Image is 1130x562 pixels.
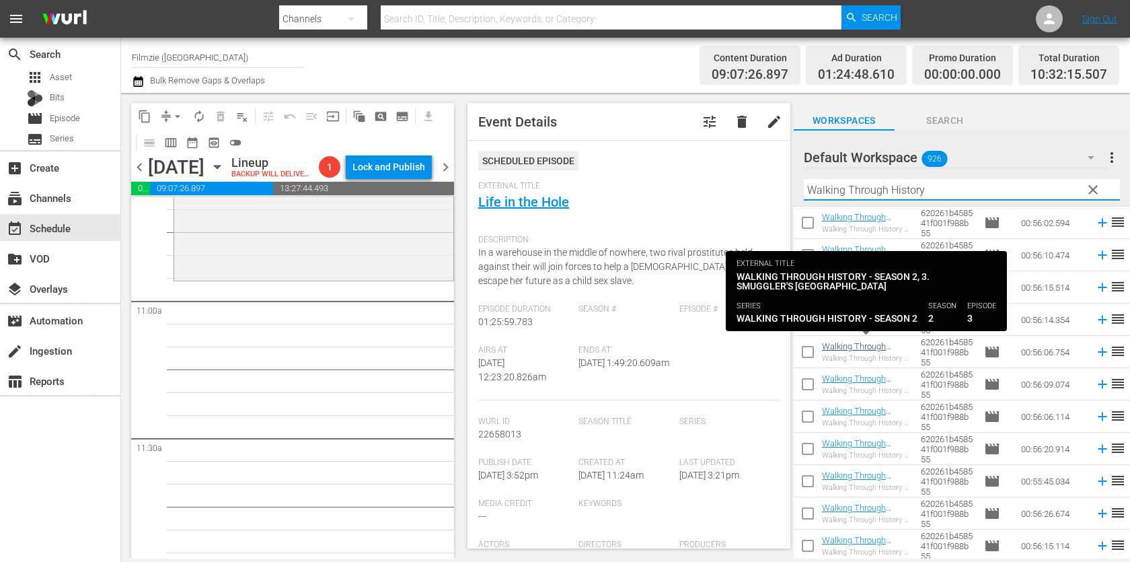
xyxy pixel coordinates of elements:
span: Episode Duration [478,304,572,315]
div: Walking Through History - Season 1, 1. The Birth of Industry [822,548,910,557]
td: 620261b458541f001f988b55 [915,368,979,400]
span: Customize Event [702,114,718,130]
span: reorder [1110,311,1126,327]
span: input [326,110,340,123]
span: 926 [921,145,947,173]
span: Episode # [679,304,773,315]
td: 00:56:10.474 [1016,239,1090,271]
button: delete [726,106,758,138]
span: 09:07:26.897 [150,182,272,195]
a: Walking Through History - Season 1, 4. Battle in the [GEOGRAPHIC_DATA] [822,438,903,479]
td: 620261b458541f001f988b55 [915,400,979,433]
span: Search [7,46,23,63]
span: [DATE] 1:49:20.609am [578,357,669,368]
span: Workspaces [794,112,895,129]
button: tune [693,106,726,138]
span: reorder [1110,472,1126,489]
div: [DATE] [148,156,204,178]
svg: Add to Schedule [1095,506,1110,521]
button: edit [758,106,790,138]
span: reorder [1110,440,1126,456]
div: Walking Through History - Season 2, 5. The Dark Age of Northumbria [822,289,910,298]
span: Last Updated [679,458,773,468]
span: 13:27:44.493 [273,182,454,195]
span: Ingestion [7,343,23,359]
td: 620261b458541f001f988b55 [915,497,979,530]
td: 00:56:14.354 [1016,304,1090,336]
span: 1 [319,162,340,172]
span: Reports [7,374,23,390]
span: [DATE] 11:24am [578,470,644,481]
svg: Add to Schedule [1095,442,1110,456]
span: 01:25:59.783 [478,316,533,327]
span: Episode [984,312,1000,328]
a: Walking Through History - Season 2, 3. Smuggler's [GEOGRAPHIC_DATA] [822,341,903,382]
td: 00:55:45.034 [1016,465,1090,497]
svg: Add to Schedule [1095,377,1110,392]
span: reorder [1110,376,1126,392]
span: Event Details [478,114,557,130]
span: autorenew_outlined [192,110,206,123]
span: toggle_off [229,136,242,149]
div: Walking Through History - Season 2, 2. [GEOGRAPHIC_DATA] in the Lakes [822,386,910,395]
td: 00:56:15.514 [1016,271,1090,304]
div: Walking Through History - Season 1, 2. Frontline [GEOGRAPHIC_DATA] [822,516,910,524]
span: Channels [7,190,23,207]
span: 10:32:15.507 [1030,67,1107,83]
td: 620261b458541f001f988b55 [915,433,979,465]
span: Search [862,5,897,30]
span: Episode [984,538,1000,554]
td: 620261b458541f001f988b55 [915,271,979,304]
div: Lock and Publish [352,155,425,179]
svg: Add to Schedule [1095,312,1110,327]
div: Bits [27,90,43,106]
span: edit [766,114,782,130]
span: Update Metadata from Key Asset [322,106,344,127]
span: auto_awesome_motion_outlined [352,110,366,123]
a: Life in the Hole [478,194,569,210]
svg: Add to Schedule [1095,215,1110,230]
div: Walking Through History - Season 2, 3. Smuggler's [GEOGRAPHIC_DATA] [822,354,910,363]
span: Episode [984,473,1000,489]
span: Episode [984,409,1000,425]
td: 620261b458541f001f988b55 [915,304,979,336]
span: Episode [984,279,1000,295]
div: Content Duration [712,48,788,67]
span: reorder [1110,408,1126,424]
span: Series [50,132,74,145]
span: reorder [1110,214,1126,230]
td: 620261b458541f001f988b55 [915,465,979,497]
a: Walking Through History - Season 1, 2. Frontline [GEOGRAPHIC_DATA] [822,503,903,543]
span: Copy Lineup [134,106,155,127]
td: 620261b458541f001f988b55 [915,239,979,271]
div: Ad Duration [818,48,895,67]
span: 00:00:00.000 [924,67,1001,83]
span: compress [159,110,173,123]
span: Asset [50,71,72,84]
span: Automation [7,313,23,329]
svg: Add to Schedule [1095,474,1110,489]
td: 620261b458541f001f988b55 [915,207,979,239]
td: 00:56:09.074 [1016,368,1090,400]
div: Walking Through History - Season 1, 3. The Tudor Way [822,483,910,492]
span: reorder [1110,279,1126,295]
span: Create Series Block [391,106,413,127]
td: 00:56:26.674 [1016,497,1090,530]
a: Walking Through History - Season 1, 3. The Tudor Way [822,470,902,501]
span: Season # [578,304,672,315]
span: Episode [984,215,1000,231]
span: Created At [578,458,672,468]
span: [DATE] 12:23:20.826am [478,357,546,382]
td: 620261b458541f001f988b55 [915,530,979,562]
span: Select an event to delete [210,106,231,127]
span: Actors [478,540,572,551]
span: Create [7,160,23,176]
td: 00:56:06.754 [1016,336,1090,368]
div: Promo Duration [924,48,1001,67]
span: delete [734,114,750,130]
span: Episode [984,376,1000,392]
div: Walking Through History - Season 1, 4. Battle in the [GEOGRAPHIC_DATA] [822,451,910,460]
span: 01:24:48.610 [131,182,150,195]
a: Walking Through History - Season 2, 1. The Path to [GEOGRAPHIC_DATA] [822,406,903,446]
span: Series [27,131,43,147]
